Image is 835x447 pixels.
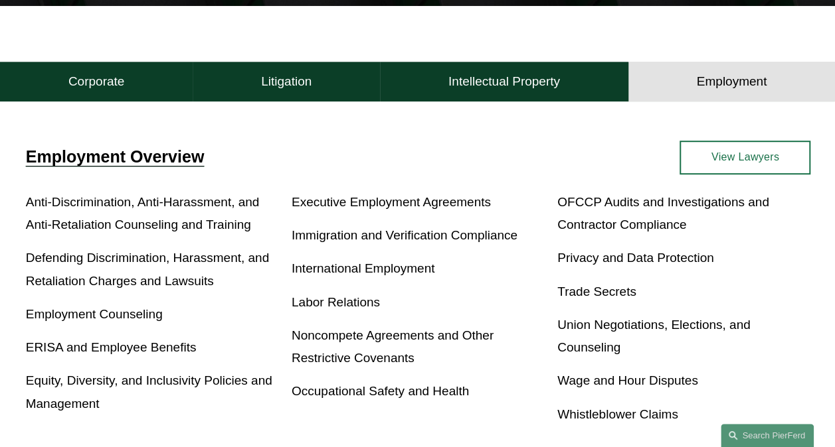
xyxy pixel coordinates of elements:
[292,228,517,242] a: Immigration and Verification Compliance
[26,251,269,287] a: Defending Discrimination, Harassment, and Retaliation Charges and Lawsuits
[557,407,678,421] a: Whistleblower Claims
[26,195,260,231] a: Anti-Discrimination, Anti-Harassment, and Anti-Retaliation Counseling and Training
[557,373,698,387] a: Wage and Hour Disputes
[680,141,810,174] a: View Lawyers
[26,307,163,321] a: Employment Counseling
[557,195,769,231] a: OFCCP Audits and Investigations and Contractor Compliance
[68,74,125,90] h4: Corporate
[292,261,434,275] a: International Employment
[557,251,714,265] a: Privacy and Data Protection
[261,74,312,90] h4: Litigation
[697,74,767,90] h4: Employment
[292,195,491,209] a: Executive Employment Agreements
[26,340,197,354] a: ERISA and Employee Benefits
[292,328,494,365] a: Noncompete Agreements and Other Restrictive Covenants
[292,295,380,309] a: Labor Relations
[448,74,560,90] h4: Intellectual Property
[26,373,272,410] a: Equity, Diversity, and Inclusivity Policies and Management
[26,147,205,166] a: Employment Overview
[721,424,814,447] a: Search this site
[292,384,469,398] a: Occupational Safety and Health
[557,318,750,354] a: Union Negotiations, Elections, and Counseling
[557,285,636,298] a: Trade Secrets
